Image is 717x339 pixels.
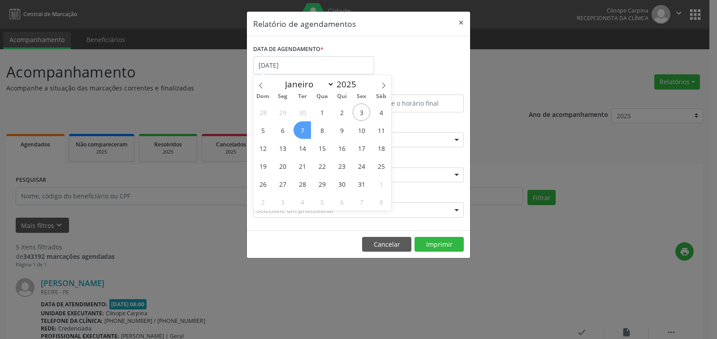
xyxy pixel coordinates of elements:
button: Close [452,12,470,34]
span: Setembro 30, 2025 [294,103,311,121]
span: Outubro 7, 2025 [294,121,311,139]
span: Outubro 20, 2025 [274,157,291,175]
span: Outubro 15, 2025 [313,139,331,157]
span: Novembro 5, 2025 [313,193,331,210]
span: Outubro 17, 2025 [353,139,370,157]
span: Outubro 3, 2025 [353,103,370,121]
span: Outubro 31, 2025 [353,175,370,193]
span: Outubro 19, 2025 [254,157,272,175]
span: Outubro 23, 2025 [333,157,350,175]
span: Outubro 11, 2025 [372,121,390,139]
span: Dom [253,94,273,99]
span: Novembro 4, 2025 [294,193,311,210]
span: Outubro 12, 2025 [254,139,272,157]
span: Outubro 16, 2025 [333,139,350,157]
span: Qui [332,94,352,99]
span: Outubro 13, 2025 [274,139,291,157]
span: Outubro 10, 2025 [353,121,370,139]
input: Selecione o horário final [361,94,464,112]
span: Sex [352,94,371,99]
span: Outubro 29, 2025 [313,175,331,193]
span: Outubro 28, 2025 [294,175,311,193]
span: Outubro 27, 2025 [274,175,291,193]
span: Outubro 4, 2025 [372,103,390,121]
span: Outubro 24, 2025 [353,157,370,175]
span: Outubro 14, 2025 [294,139,311,157]
span: Outubro 8, 2025 [313,121,331,139]
span: Ter [293,94,312,99]
span: Novembro 7, 2025 [353,193,370,210]
span: Outubro 25, 2025 [372,157,390,175]
span: Selecione um profissional [256,206,333,215]
span: Setembro 29, 2025 [274,103,291,121]
span: Outubro 6, 2025 [274,121,291,139]
span: Outubro 22, 2025 [313,157,331,175]
span: Setembro 28, 2025 [254,103,272,121]
span: Novembro 1, 2025 [372,175,390,193]
button: Cancelar [362,237,411,252]
span: Novembro 2, 2025 [254,193,272,210]
h5: Relatório de agendamentos [253,18,356,30]
button: Imprimir [415,237,464,252]
span: Sáb [371,94,391,99]
span: Outubro 5, 2025 [254,121,272,139]
span: Outubro 9, 2025 [333,121,350,139]
input: Selecione uma data ou intervalo [253,56,374,74]
span: Outubro 21, 2025 [294,157,311,175]
input: Year [334,78,364,90]
span: Novembro 8, 2025 [372,193,390,210]
span: Novembro 6, 2025 [333,193,350,210]
label: DATA DE AGENDAMENTO [253,43,324,56]
select: Month [281,78,334,90]
span: Outubro 26, 2025 [254,175,272,193]
span: Novembro 3, 2025 [274,193,291,210]
span: Outubro 1, 2025 [313,103,331,121]
span: Outubro 30, 2025 [333,175,350,193]
label: ATÉ [361,81,464,94]
span: Qua [312,94,332,99]
span: Seg [273,94,293,99]
span: Outubro 18, 2025 [372,139,390,157]
span: Outubro 2, 2025 [333,103,350,121]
